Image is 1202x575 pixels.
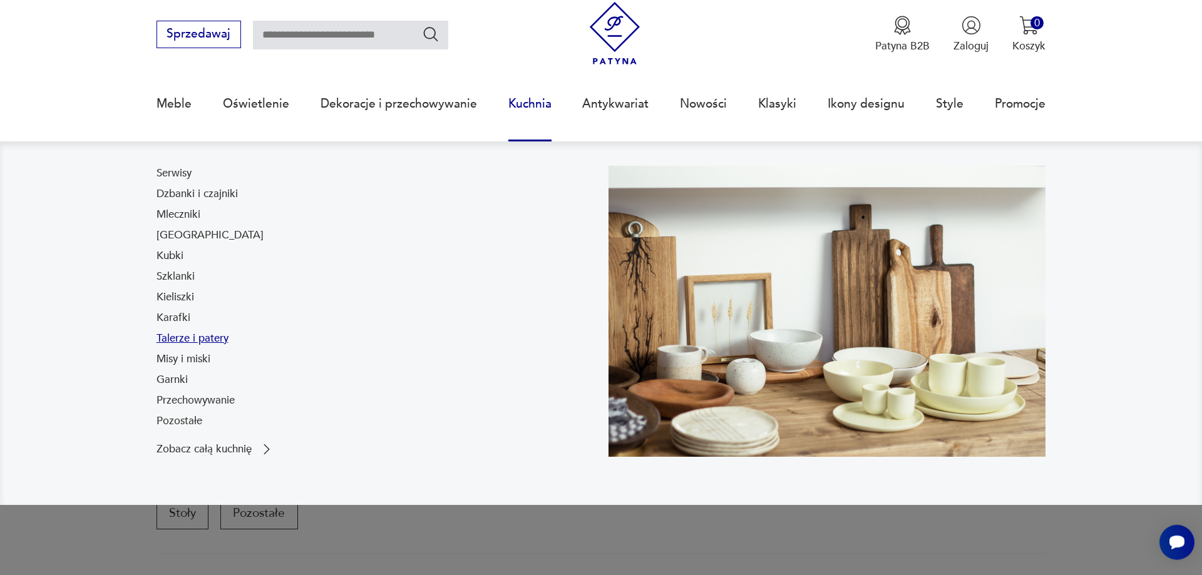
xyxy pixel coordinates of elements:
[758,75,796,133] a: Klasyki
[953,16,989,53] button: Zaloguj
[680,75,727,133] a: Nowości
[1012,16,1045,53] button: 0Koszyk
[157,331,229,346] a: Talerze i patery
[828,75,905,133] a: Ikony designu
[893,16,912,35] img: Ikona medalu
[157,310,190,325] a: Karafki
[936,75,963,133] a: Style
[875,16,930,53] button: Patyna B2B
[321,75,477,133] a: Dekoracje i przechowywanie
[157,352,210,367] a: Misy i miski
[157,372,188,387] a: Garnki
[157,442,274,457] a: Zobacz całą kuchnię
[1159,525,1194,560] iframe: Smartsupp widget button
[157,393,235,408] a: Przechowywanie
[875,39,930,53] p: Patyna B2B
[995,75,1045,133] a: Promocje
[157,166,192,181] a: Serwisy
[962,16,981,35] img: Ikonka użytkownika
[157,207,200,222] a: Mleczniki
[157,444,252,454] p: Zobacz całą kuchnię
[953,39,989,53] p: Zaloguj
[157,75,192,133] a: Meble
[1019,16,1039,35] img: Ikona koszyka
[582,75,649,133] a: Antykwariat
[609,166,1045,457] img: b2f6bfe4a34d2e674d92badc23dc4074.jpg
[1030,16,1044,29] div: 0
[157,21,241,48] button: Sprzedawaj
[583,2,647,65] img: Patyna - sklep z meblami i dekoracjami vintage
[875,16,930,53] a: Ikona medaluPatyna B2B
[508,75,552,133] a: Kuchnia
[157,290,194,305] a: Kieliszki
[157,269,195,284] a: Szklanki
[157,248,183,263] a: Kubki
[422,25,440,43] button: Szukaj
[157,228,264,243] a: [GEOGRAPHIC_DATA]
[157,30,241,40] a: Sprzedawaj
[157,414,202,429] a: Pozostałe
[1012,39,1045,53] p: Koszyk
[157,186,238,201] a: Dzbanki i czajniki
[223,75,289,133] a: Oświetlenie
